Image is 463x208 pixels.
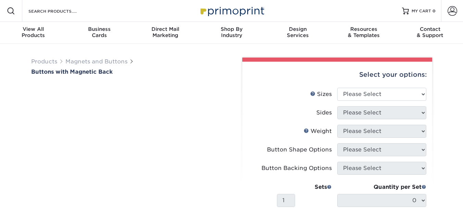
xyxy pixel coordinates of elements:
[66,26,132,38] div: Cards
[412,8,431,14] span: MY CART
[397,26,463,32] span: Contact
[132,22,198,44] a: Direct MailMarketing
[331,22,397,44] a: Resources& Templates
[132,26,198,32] span: Direct Mail
[267,146,332,154] div: Button Shape Options
[331,26,397,38] div: & Templates
[197,3,266,18] img: Primoprint
[31,69,227,75] a: Buttons with Magnetic Back
[65,58,127,65] a: Magnets and Buttons
[265,22,331,44] a: DesignServices
[31,58,57,65] a: Products
[397,22,463,44] a: Contact& Support
[316,109,332,117] div: Sides
[397,26,463,38] div: & Support
[265,26,331,32] span: Design
[261,164,332,172] div: Button Backing Options
[432,9,436,13] span: 0
[132,26,198,38] div: Marketing
[198,22,265,44] a: Shop ByIndustry
[265,26,331,38] div: Services
[66,26,132,32] span: Business
[198,26,265,38] div: Industry
[198,26,265,32] span: Shop By
[28,7,95,15] input: SEARCH PRODUCTS.....
[277,183,332,191] div: Sets
[331,26,397,32] span: Resources
[31,69,113,75] span: Buttons with Magnetic Back
[310,90,332,98] div: Sizes
[248,62,427,88] div: Select your options:
[304,127,332,135] div: Weight
[337,183,426,191] div: Quantity per Set
[66,22,132,44] a: BusinessCards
